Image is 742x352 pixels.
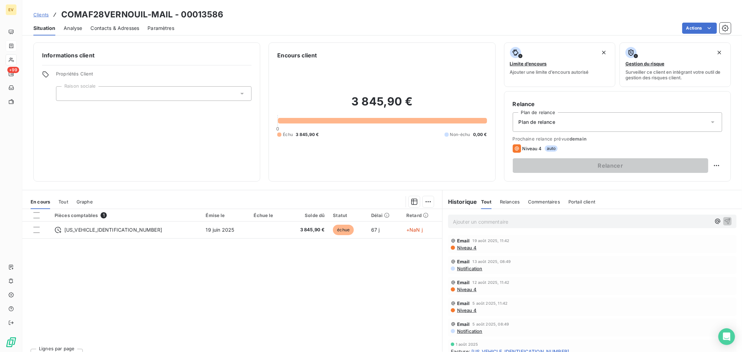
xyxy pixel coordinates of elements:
[457,259,470,264] span: Email
[513,158,708,173] button: Relancer
[522,146,542,151] span: Niveau 4
[406,213,438,218] div: Retard
[33,12,49,17] span: Clients
[6,4,17,15] div: EV
[528,199,560,205] span: Commentaires
[456,287,477,292] span: Niveau 4
[406,227,423,233] span: +NaN j
[31,199,50,205] span: En cours
[457,280,470,285] span: Email
[457,238,470,243] span: Email
[283,131,293,138] span: Échu
[206,213,246,218] div: Émise le
[296,131,319,138] span: 3 845,90 €
[450,131,470,138] span: Non-échu
[333,225,354,235] span: échue
[504,42,615,87] button: Limite d’encoursAjouter une limite d’encours autorisé
[6,68,16,79] a: +99
[513,136,722,142] span: Prochaine relance prévue
[473,239,510,243] span: 19 août 2025, 11:42
[625,61,664,66] span: Gestion du risque
[77,199,93,205] span: Graphe
[510,61,547,66] span: Limite d’encours
[147,25,174,32] span: Paramètres
[33,11,49,18] a: Clients
[473,301,508,305] span: 5 août 2025, 11:42
[481,199,492,205] span: Tout
[254,213,282,218] div: Échue le
[569,136,587,142] span: demain
[277,51,317,59] h6: Encours client
[90,25,139,32] span: Contacts & Adresses
[457,301,470,306] span: Email
[625,69,725,80] span: Surveiller ce client en intégrant votre outil de gestion des risques client.
[513,100,722,108] h6: Relance
[718,328,735,345] div: Open Intercom Messenger
[456,307,477,313] span: Niveau 4
[545,145,558,152] span: auto
[290,213,325,218] div: Solde dû
[101,212,107,218] span: 1
[620,42,731,87] button: Gestion du risqueSurveiller ce client en intégrant votre outil de gestion des risques client.
[456,328,482,334] span: Notification
[457,321,470,327] span: Email
[290,226,325,233] span: 3 845,90 €
[333,213,362,218] div: Statut
[568,199,595,205] span: Portail client
[510,69,589,75] span: Ajouter une limite d’encours autorisé
[33,25,55,32] span: Situation
[64,226,162,233] span: [US_VEHICLE_IDENTIFICATION_NUMBER]
[456,266,482,271] span: Notification
[55,212,198,218] div: Pièces comptables
[456,245,477,250] span: Niveau 4
[473,259,511,264] span: 13 août 2025, 08:49
[276,126,279,131] span: 0
[62,90,67,97] input: Ajouter une valeur
[500,199,520,205] span: Relances
[682,23,717,34] button: Actions
[42,51,252,59] h6: Informations client
[473,322,509,326] span: 5 août 2025, 08:49
[519,119,555,126] span: Plan de relance
[473,131,487,138] span: 0,00 €
[61,8,224,21] h3: COMAF28VERNOUIL-MAIL - 00013586
[371,227,380,233] span: 67 j
[206,227,234,233] span: 19 juin 2025
[56,71,252,81] span: Propriétés Client
[6,337,17,348] img: Logo LeanPay
[58,199,68,205] span: Tout
[64,25,82,32] span: Analyse
[371,213,398,218] div: Délai
[473,280,510,285] span: 12 août 2025, 11:42
[456,342,478,346] span: 1 août 2025
[277,95,487,115] h2: 3 845,90 €
[442,198,477,206] h6: Historique
[7,67,19,73] span: +99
